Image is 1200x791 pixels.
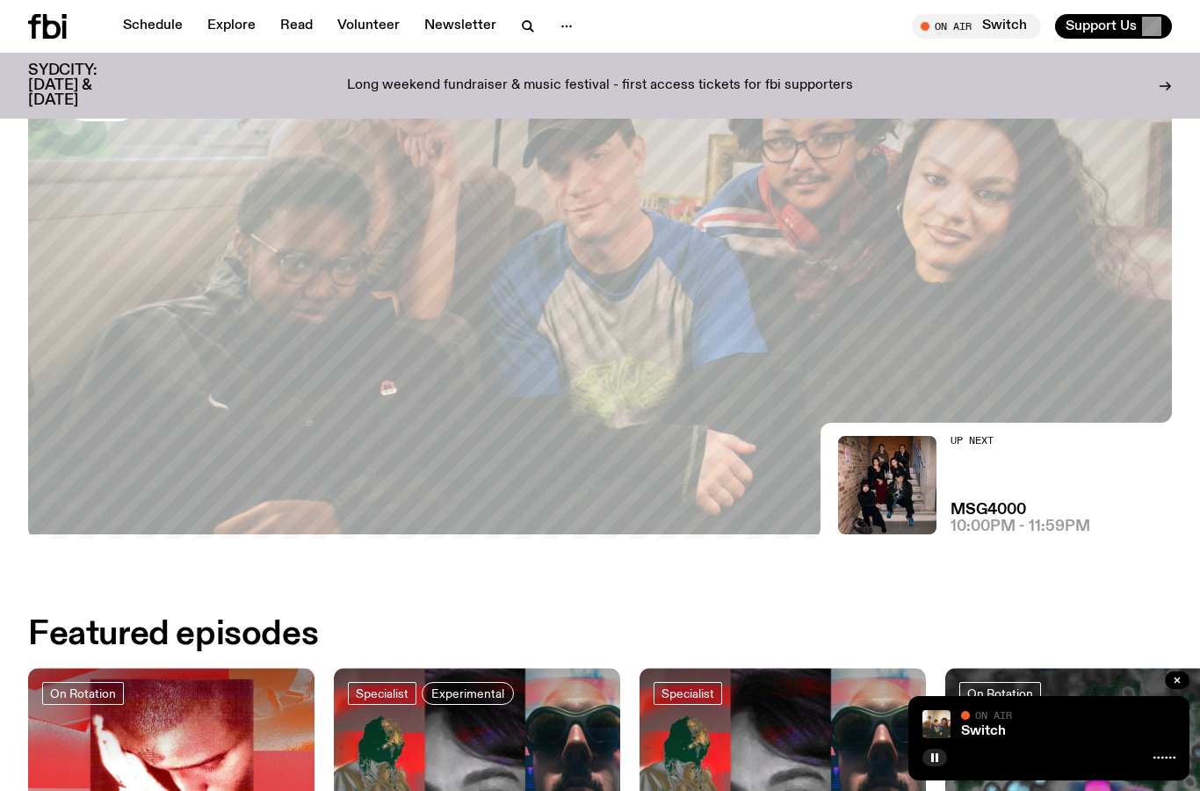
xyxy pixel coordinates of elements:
span: On Rotation [967,687,1033,700]
button: Support Us [1055,14,1172,39]
a: Experimental [422,682,514,705]
span: On Rotation [50,687,116,700]
span: Specialist [661,687,714,700]
h2: Up Next [951,436,1090,446]
h3: SYDCITY: [DATE] & [DATE] [28,63,141,108]
a: Schedule [112,14,193,39]
img: A warm film photo of the switch team sitting close together. from left to right: Cedar, Lau, Sand... [922,710,951,738]
a: Specialist [654,682,722,705]
a: On Rotation [959,682,1041,705]
a: On Rotation [42,682,124,705]
p: Long weekend fundraiser & music festival - first access tickets for fbi supporters [347,78,853,94]
a: Newsletter [414,14,507,39]
a: Read [270,14,323,39]
span: 10:00pm - 11:59pm [951,519,1090,534]
span: Support Us [1066,18,1137,34]
span: Specialist [356,687,408,700]
a: Volunteer [327,14,410,39]
a: Specialist [348,682,416,705]
a: Explore [197,14,266,39]
h2: Featured episodes [28,619,318,650]
a: Switch [961,724,1006,738]
button: On AirSwitch [912,14,1041,39]
span: Experimental [431,687,504,700]
span: On Air [975,709,1012,721]
a: MSG4000 [951,503,1026,518]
